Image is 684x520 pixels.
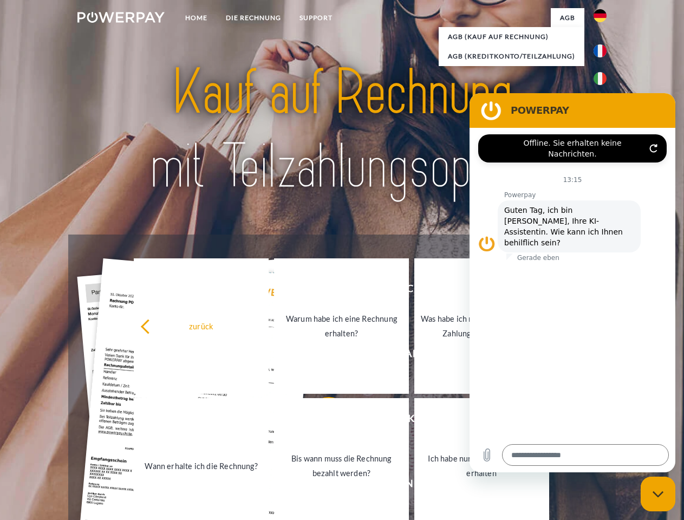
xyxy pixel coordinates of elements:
[421,451,543,480] div: Ich habe nur eine Teillieferung erhalten
[281,451,402,480] div: Bis wann muss die Rechnung bezahlt werden?
[290,8,342,28] a: SUPPORT
[594,9,607,22] img: de
[414,258,549,394] a: Was habe ich noch offen, ist meine Zahlung eingegangen?
[421,311,543,341] div: Was habe ich noch offen, ist meine Zahlung eingegangen?
[470,93,675,472] iframe: Messaging-Fenster
[176,8,217,28] a: Home
[140,318,262,333] div: zurück
[103,52,581,207] img: title-powerpay_de.svg
[439,47,584,66] a: AGB (Kreditkonto/Teilzahlung)
[551,8,584,28] a: agb
[140,458,262,473] div: Wann erhalte ich die Rechnung?
[77,12,165,23] img: logo-powerpay-white.svg
[594,72,607,85] img: it
[594,44,607,57] img: fr
[641,477,675,511] iframe: Schaltfläche zum Öffnen des Messaging-Fensters; Konversation läuft
[217,8,290,28] a: DIE RECHNUNG
[439,27,584,47] a: AGB (Kauf auf Rechnung)
[281,311,402,341] div: Warum habe ich eine Rechnung erhalten?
